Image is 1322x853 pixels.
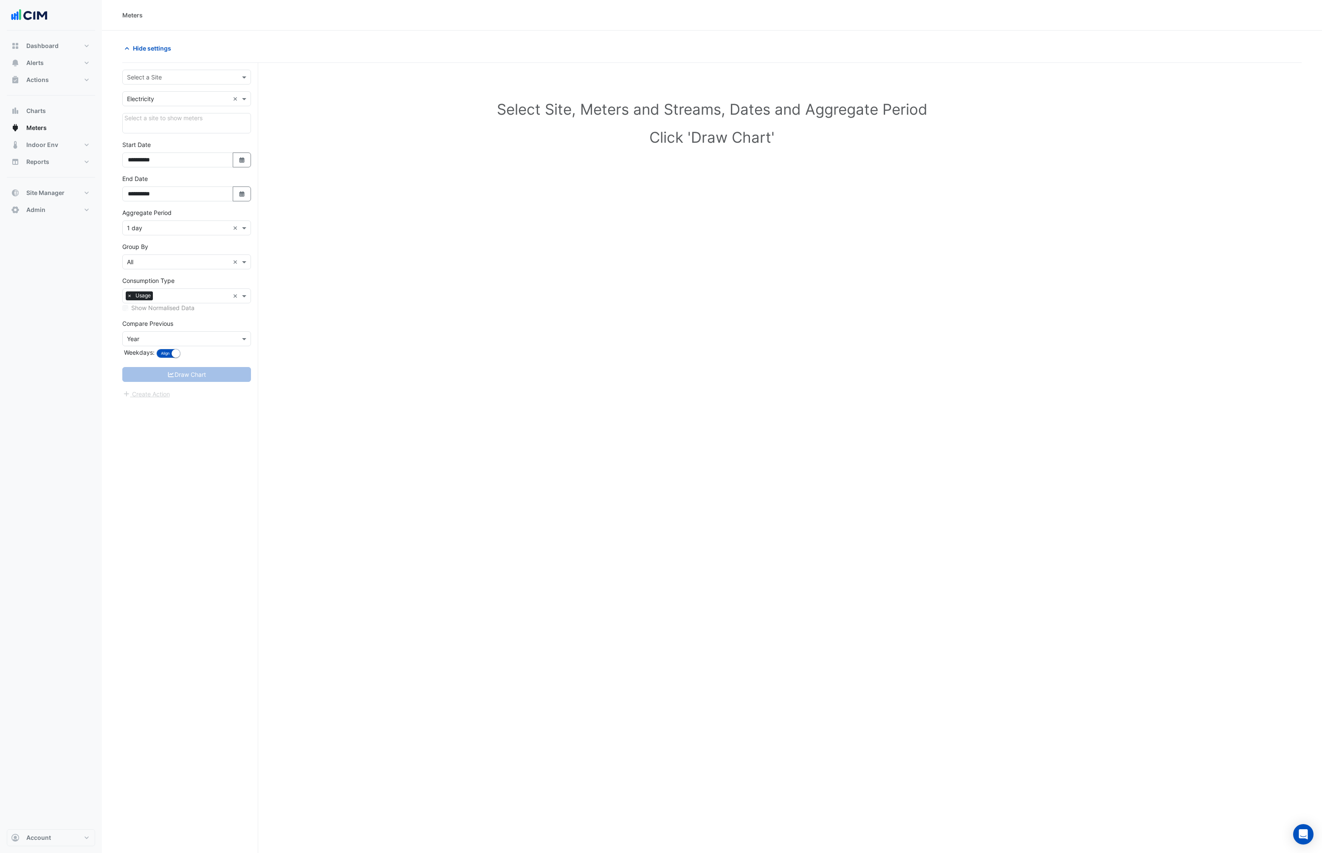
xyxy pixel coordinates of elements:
span: Charts [26,107,46,115]
label: Start Date [122,140,151,149]
button: Charts [7,102,95,119]
app-icon: Charts [11,107,20,115]
span: Indoor Env [26,141,58,149]
span: Usage [133,291,153,300]
span: Reports [26,158,49,166]
span: Clear [233,223,240,232]
app-icon: Admin [11,206,20,214]
span: Hide settings [133,44,171,53]
label: End Date [122,174,148,183]
span: Dashboard [26,42,59,50]
app-icon: Reports [11,158,20,166]
div: Select meters or streams to enable normalisation [122,303,251,312]
app-icon: Actions [11,76,20,84]
span: Actions [26,76,49,84]
fa-icon: Select Date [238,190,246,198]
app-icon: Dashboard [11,42,20,50]
app-icon: Alerts [11,59,20,67]
label: Weekdays: [122,348,155,357]
span: Admin [26,206,45,214]
button: Alerts [7,54,95,71]
span: × [126,291,133,300]
button: Hide settings [122,41,177,56]
span: Clear [233,291,240,300]
div: Open Intercom Messenger [1293,824,1314,845]
span: Clear [233,257,240,266]
h1: Click 'Draw Chart' [136,128,1288,146]
span: Meters [26,124,47,132]
button: Site Manager [7,184,95,201]
button: Dashboard [7,37,95,54]
span: Alerts [26,59,44,67]
span: Account [26,833,51,842]
label: Compare Previous [122,319,173,328]
app-icon: Meters [11,124,20,132]
span: Site Manager [26,189,65,197]
app-icon: Indoor Env [11,141,20,149]
button: Reports [7,153,95,170]
button: Account [7,829,95,846]
button: Actions [7,71,95,88]
button: Admin [7,201,95,218]
div: Click Update or Cancel in Details panel [122,113,251,133]
div: Meters [122,11,143,20]
h1: Select Site, Meters and Streams, Dates and Aggregate Period [136,100,1288,118]
button: Indoor Env [7,136,95,153]
label: Group By [122,242,148,251]
label: Show Normalised Data [131,303,194,312]
label: Consumption Type [122,276,175,285]
app-icon: Site Manager [11,189,20,197]
app-escalated-ticket-create-button: Please correct errors first [122,390,170,397]
fa-icon: Select Date [238,156,246,164]
img: Company Logo [10,7,48,24]
span: Clear [233,94,240,103]
button: Meters [7,119,95,136]
label: Aggregate Period [122,208,172,217]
